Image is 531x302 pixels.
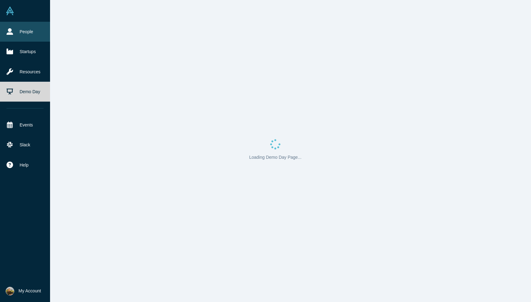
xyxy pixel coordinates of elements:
span: My Account [19,288,41,294]
img: Kyle Smith's Account [6,287,14,295]
p: Loading Demo Day Page... [249,154,301,161]
button: My Account [6,287,41,295]
span: Help [20,162,29,168]
img: Alchemist Vault Logo [6,7,14,15]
